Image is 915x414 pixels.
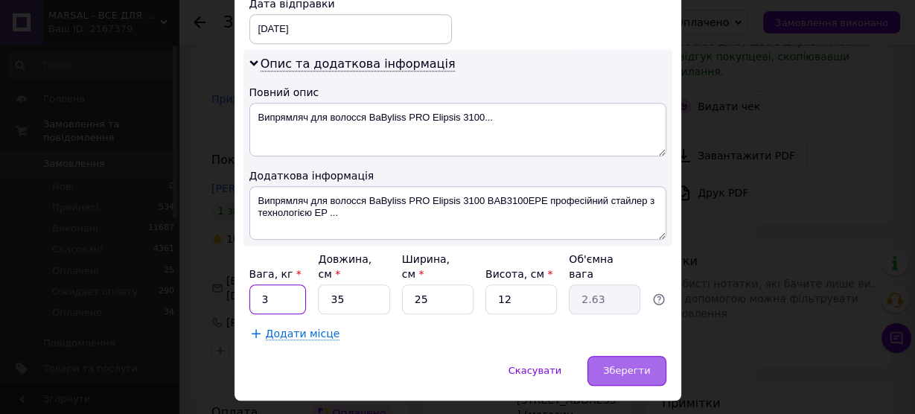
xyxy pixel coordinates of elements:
[508,365,561,376] span: Скасувати
[318,253,372,280] label: Довжина, см
[261,57,456,71] span: Опис та додаткова інформація
[249,85,666,100] div: Повний опис
[402,253,450,280] label: Ширина, см
[249,103,666,156] textarea: Випрямляч для волосся BaByliss PRO Elipsis 3100...
[266,328,340,340] span: Додати місце
[485,268,552,280] label: Висота, см
[603,365,650,376] span: Зберегти
[249,168,666,183] div: Додаткова інформація
[249,268,302,280] label: Вага, кг
[249,186,666,240] textarea: Випрямляч для волосся BaByliss PRO Elipsis 3100 BAB3100EPE професійний стайлер з технологією EP ...
[569,252,640,281] div: Об'ємна вага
